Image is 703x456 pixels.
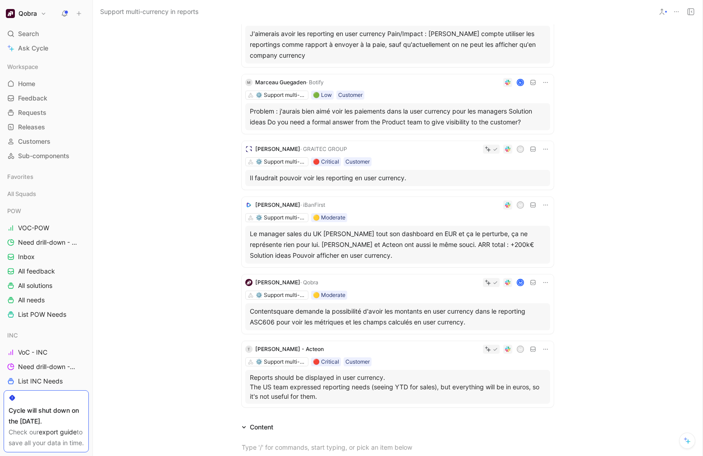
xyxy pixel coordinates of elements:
[518,146,524,152] div: m
[18,310,66,319] span: List POW Needs
[18,296,45,305] span: All needs
[4,120,89,134] a: Releases
[518,280,524,286] div: M
[4,135,89,148] a: Customers
[345,357,370,366] div: Customer
[100,6,198,17] span: Support multi-currency in reports
[18,151,69,160] span: Sub-components
[256,291,306,300] div: ⚙️ Support multi-currency
[4,221,89,235] a: VOC-POW
[18,267,55,276] span: All feedback
[7,206,21,215] span: POW
[4,279,89,292] a: All solutions
[245,279,253,286] img: logo
[250,306,546,328] div: Contentsquare demande la possibilité d'avoir les montants en user currency dans le reporting ASC6...
[4,293,89,307] a: All needs
[255,346,324,352] span: [PERSON_NAME] - Acteon
[256,157,306,166] div: ⚙️ Support multi-currency
[255,279,300,286] span: [PERSON_NAME]
[18,43,48,54] span: Ask Cycle
[18,137,51,146] span: Customers
[250,228,546,261] div: Le manager sales du UK [PERSON_NAME] tout son dashboard en EUR et ça le perturbe, ça ne représent...
[238,422,277,433] div: Content
[300,201,325,208] span: · iBanFirst
[255,146,300,152] span: [PERSON_NAME]
[250,28,546,61] div: J'aimerais avoir les reporting en user currency Pain/Impact : [PERSON_NAME] compte utiliser les r...
[518,202,524,208] div: m
[39,428,77,436] a: export guide
[4,204,89,321] div: POWVOC-POWNeed drill-down - POWInboxAll feedbackAll solutionsAll needsList POW Needs
[18,28,39,39] span: Search
[313,157,339,166] div: 🔴 Critical
[255,201,300,208] span: [PERSON_NAME]
[18,9,37,18] h1: Qobra
[256,213,306,222] div: ⚙️ Support multi-currency
[18,123,45,132] span: Releases
[4,250,89,264] a: Inbox
[4,187,89,201] div: All Squads
[256,357,306,366] div: ⚙️ Support multi-currency
[6,9,15,18] img: Qobra
[306,79,324,86] span: · Botify
[4,91,89,105] a: Feedback
[518,80,524,86] div: N
[7,189,36,198] span: All Squads
[18,348,47,357] span: VoC - INC
[4,389,89,402] a: List INC Solutions
[250,373,546,401] p: Reports should be displayed in user currency. The US team expressed reporting needs (seeing YTD f...
[245,346,253,353] div: T
[313,291,345,300] div: 🟡 Moderate
[300,279,318,286] span: · Qobra
[18,94,47,103] span: Feedback
[4,346,89,359] a: VoC - INC
[4,360,89,374] a: Need drill-down - INC
[338,91,363,100] div: Customer
[245,146,253,153] img: logo
[4,374,89,388] a: List INC Needs
[7,62,38,71] span: Workspace
[4,77,89,91] a: Home
[4,328,89,342] div: INC
[18,108,46,117] span: Requests
[18,223,49,233] span: VOC-POW
[7,331,18,340] span: INC
[4,41,89,55] a: Ask Cycle
[18,362,77,371] span: Need drill-down - INC
[4,187,89,203] div: All Squads
[7,172,33,181] span: Favorites
[18,79,35,88] span: Home
[250,173,546,183] div: Il faudrait pouvoir voir les reporting en user currency.
[4,27,89,41] div: Search
[313,91,332,100] div: 🟢 Low
[256,91,306,100] div: ⚙️ Support multi-currency
[250,106,546,128] div: Problem : j'aurais bien aimé voir les paiements dans la user currency pour les managers Solution ...
[4,60,89,73] div: Workspace
[255,79,306,86] span: Marceau Guegaden
[245,79,253,86] div: M
[9,427,84,448] div: Check our to save all your data in time.
[4,264,89,278] a: All feedback
[4,7,49,20] button: QobraQobra
[313,213,345,222] div: 🟡 Moderate
[4,204,89,218] div: POW
[250,422,273,433] div: Content
[18,238,78,247] span: Need drill-down - POW
[18,252,35,261] span: Inbox
[313,357,339,366] div: 🔴 Critical
[4,170,89,183] div: Favorites
[4,308,89,321] a: List POW Needs
[300,146,347,152] span: · GRAITEC GROUP
[9,405,84,427] div: Cycle will shut down on the [DATE].
[4,328,89,446] div: INCVoC - INCNeed drill-down - INCList INC NeedsList INC SolutionsInboxAll feedbackAll needs
[18,377,63,386] span: List INC Needs
[18,281,52,290] span: All solutions
[245,201,253,209] img: logo
[345,157,370,166] div: Customer
[4,149,89,163] a: Sub-components
[518,347,524,352] div: m
[4,106,89,119] a: Requests
[4,236,89,249] a: Need drill-down - POW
